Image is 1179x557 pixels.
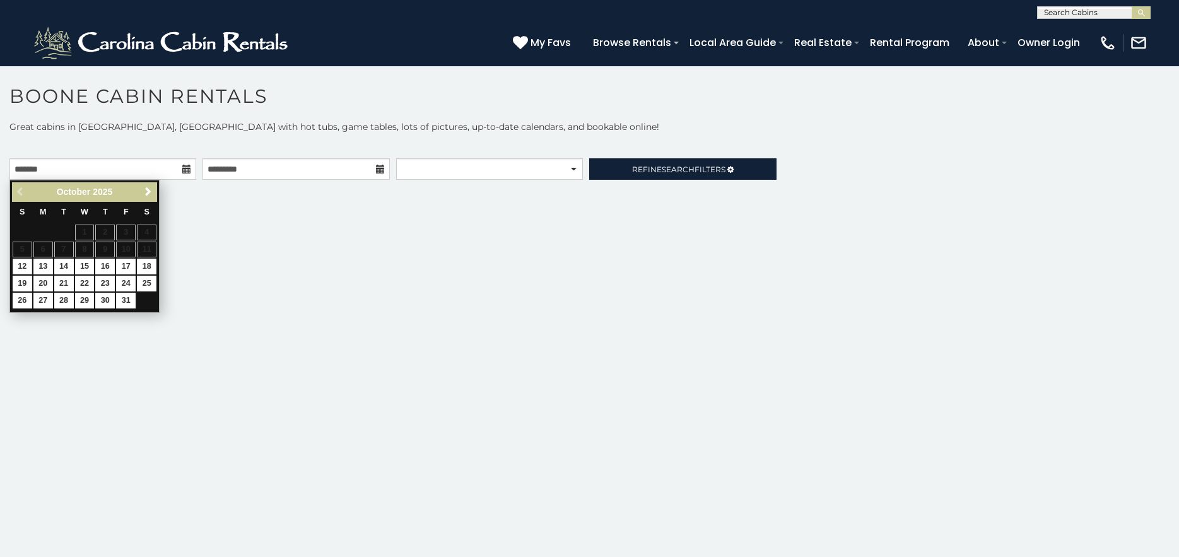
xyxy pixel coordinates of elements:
[81,208,88,216] span: Wednesday
[13,293,32,308] a: 26
[864,32,956,54] a: Rental Program
[54,276,74,291] a: 21
[788,32,858,54] a: Real Estate
[57,187,91,197] span: October
[75,276,95,291] a: 22
[116,276,136,291] a: 24
[143,187,153,197] span: Next
[40,208,47,216] span: Monday
[137,276,156,291] a: 25
[103,208,108,216] span: Thursday
[75,293,95,308] a: 29
[1011,32,1086,54] a: Owner Login
[124,208,129,216] span: Friday
[589,158,776,180] a: RefineSearchFilters
[95,293,115,308] a: 30
[116,259,136,274] a: 17
[54,293,74,308] a: 28
[116,293,136,308] a: 31
[75,259,95,274] a: 15
[61,208,66,216] span: Tuesday
[683,32,782,54] a: Local Area Guide
[33,293,53,308] a: 27
[632,165,725,174] span: Refine Filters
[513,35,574,51] a: My Favs
[1130,34,1147,52] img: mail-regular-white.png
[54,259,74,274] a: 14
[93,187,112,197] span: 2025
[1099,34,1117,52] img: phone-regular-white.png
[137,259,156,274] a: 18
[587,32,677,54] a: Browse Rentals
[140,184,156,200] a: Next
[33,259,53,274] a: 13
[20,208,25,216] span: Sunday
[32,24,293,62] img: White-1-2.png
[33,276,53,291] a: 20
[95,276,115,291] a: 23
[144,208,150,216] span: Saturday
[662,165,695,174] span: Search
[13,259,32,274] a: 12
[95,259,115,274] a: 16
[13,276,32,291] a: 19
[961,32,1006,54] a: About
[531,35,571,50] span: My Favs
